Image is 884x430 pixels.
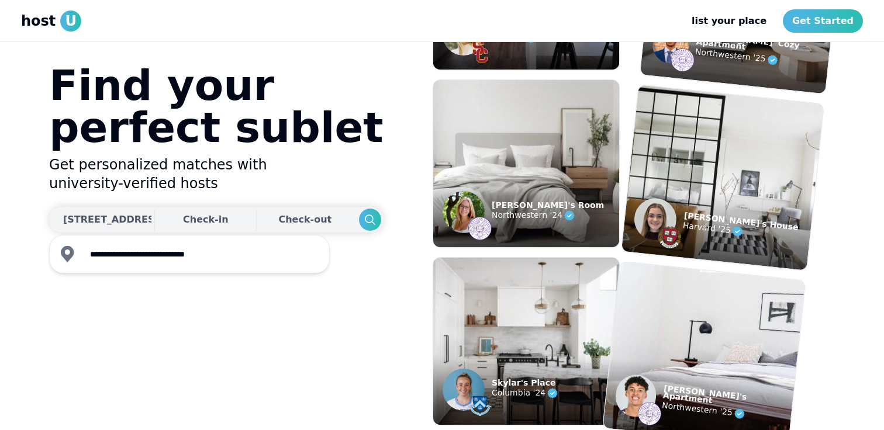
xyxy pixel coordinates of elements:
[651,19,691,65] img: example listing host
[492,202,604,209] p: [PERSON_NAME]'s Room
[492,209,604,223] p: Northwestern '24
[661,398,792,426] p: Northwestern '25
[60,11,81,32] span: U
[695,45,828,73] p: Northwestern '25
[49,155,384,193] h2: Get personalized matches with university-verified hosts
[657,224,683,250] img: example listing host
[492,386,560,400] p: Columbia '24
[621,85,824,271] img: example listing
[468,39,492,63] img: example listing host
[21,11,81,32] a: hostU
[443,191,485,233] img: example listing host
[49,64,384,148] h1: Find your perfect sublet
[682,219,798,244] p: Harvard '25
[63,213,252,227] div: [STREET_ADDRESS][PERSON_NAME]
[433,80,619,247] img: example listing
[468,394,492,418] img: example listing host
[49,207,384,233] div: Dates trigger
[443,369,485,411] img: example listing host
[669,47,695,73] img: example listing host
[49,207,151,233] button: [STREET_ADDRESS][PERSON_NAME]
[682,9,776,33] a: list your place
[183,208,229,231] div: Check-in
[21,12,56,30] span: host
[278,208,336,231] div: Check-out
[492,379,560,386] p: Skylar's Place
[682,9,863,33] nav: Main
[359,209,381,231] button: Search
[637,401,662,426] img: example listing host
[614,373,658,419] img: example listing host
[433,258,619,425] img: example listing
[632,196,678,242] img: example listing host
[683,211,799,231] p: [PERSON_NAME]'s House
[783,9,863,33] a: Get Started
[696,31,830,59] p: [PERSON_NAME]' Cozy Apartment
[468,217,492,240] img: example listing host
[663,384,793,412] p: [PERSON_NAME]'s Apartment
